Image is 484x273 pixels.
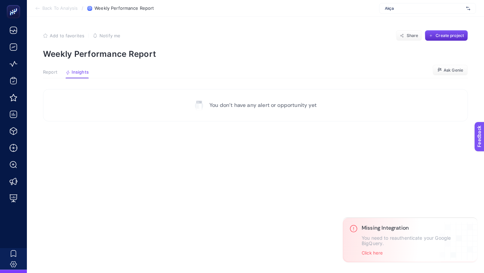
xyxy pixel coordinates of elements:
[72,70,89,75] span: Insights
[42,6,78,11] span: Back To Analysis
[444,68,463,73] span: Ask Genie
[4,2,26,7] span: Feedback
[209,101,317,109] p: You don’t have any alert or opportunity yet
[396,30,422,41] button: Share
[385,6,463,11] span: Akça
[407,33,418,38] span: Share
[466,5,470,12] img: svg%3e
[99,33,120,38] span: Notify me
[43,49,468,59] p: Weekly Performance Report
[82,5,83,11] span: /
[362,250,383,256] button: Click here
[436,33,464,38] span: Create project
[362,235,471,246] p: You need to reauthenticate your Google BigQuery.
[425,30,468,41] button: Create project
[94,6,154,11] span: Weekly Performance Report
[43,33,84,38] button: Add to favorites
[433,65,468,76] button: Ask Genie
[93,33,120,38] button: Notify me
[50,33,84,38] span: Add to favorites
[43,70,57,75] span: Report
[362,225,471,231] h3: Missing Integration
